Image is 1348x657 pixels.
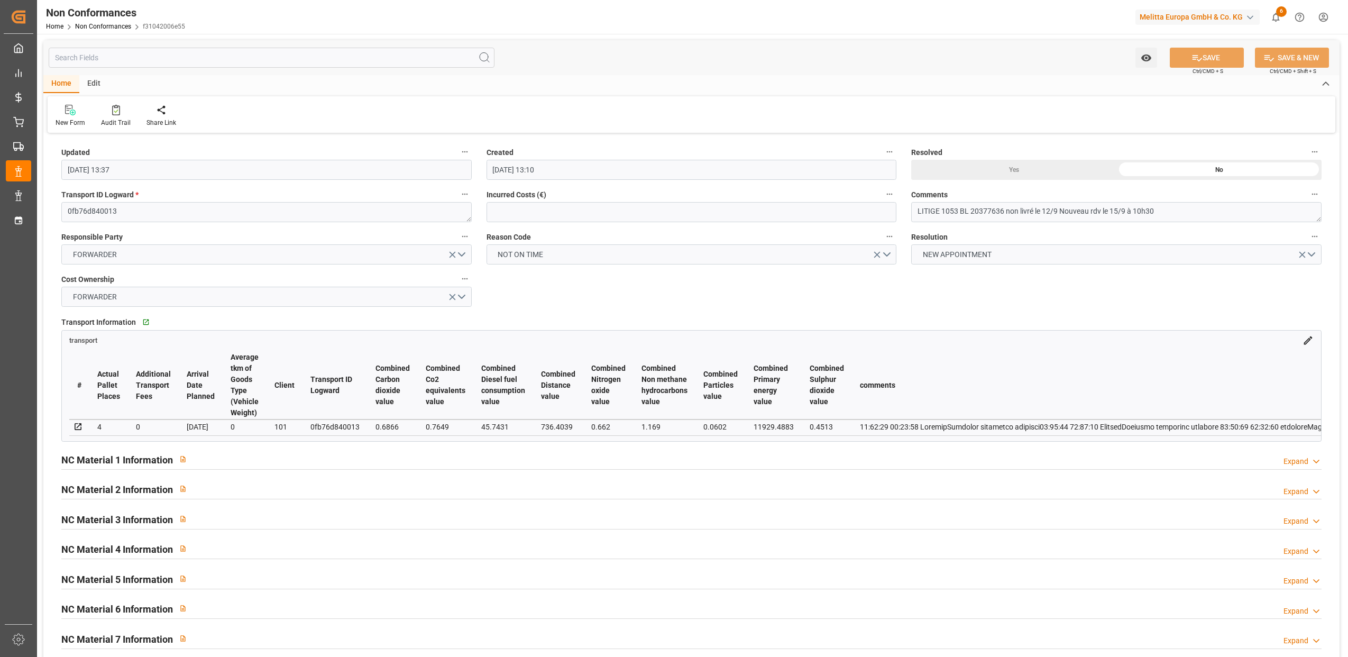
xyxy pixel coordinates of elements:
[1135,7,1264,27] button: Melitta Europa GmbH & Co. KG
[1135,10,1260,25] div: Melitta Europa GmbH & Co. KG
[49,48,494,68] input: Search Fields
[56,118,85,127] div: New Form
[1283,576,1308,587] div: Expand
[1170,48,1244,68] button: SAVE
[61,274,114,285] span: Cost Ownership
[1283,546,1308,557] div: Expand
[173,628,193,649] button: View description
[911,244,1322,264] button: open menu
[810,421,844,433] div: 0.4513
[43,75,79,93] div: Home
[1116,160,1322,180] div: No
[703,421,738,433] div: 0.0602
[533,351,583,419] th: Combined Distance value
[267,351,302,419] th: Client
[61,453,173,467] h2: NC Material 1 Information
[61,572,173,587] h2: NC Material 5 Information
[1270,67,1316,75] span: Ctrl/CMD + Shift + S
[802,351,852,419] th: Combined Sulphur dioxide value
[1135,48,1157,68] button: open menu
[146,118,176,127] div: Share Link
[89,351,128,419] th: Actual Pallet Places
[61,189,139,200] span: Transport ID Logward
[883,187,896,201] button: Incurred Costs (€)
[61,147,90,158] span: Updated
[97,421,120,433] div: 4
[61,232,123,243] span: Responsible Party
[274,421,295,433] div: 101
[1283,486,1308,497] div: Expand
[61,482,173,497] h2: NC Material 2 Information
[46,5,185,21] div: Non Conformances
[487,189,546,200] span: Incurred Costs (€)
[1283,516,1308,527] div: Expand
[481,421,525,433] div: 45.7431
[68,291,122,303] span: FORWARDER
[79,75,108,93] div: Edit
[634,351,695,419] th: Combined Non methane hydrocarbons value
[487,147,513,158] span: Created
[173,569,193,589] button: View description
[75,23,131,30] a: Non Conformances
[487,244,897,264] button: open menu
[492,249,548,260] span: NOT ON TIME
[883,230,896,243] button: Reason Code
[695,351,746,419] th: Combined Particles value
[61,244,472,264] button: open menu
[310,421,360,433] div: 0fb76d840013
[368,351,418,419] th: Combined Carbon dioxide value
[458,230,472,243] button: Responsible Party
[173,449,193,469] button: View description
[61,602,173,616] h2: NC Material 6 Information
[1193,67,1223,75] span: Ctrl/CMD + S
[911,202,1322,222] textarea: LITIGE 1053 BL 20377636 non livré le 12/9 Nouveau rdv le 15/9 à 10h30
[426,421,465,433] div: 0.7649
[136,421,171,433] div: 0
[61,317,136,328] span: Transport Information
[68,249,122,260] span: FORWARDER
[1308,230,1322,243] button: Resolution
[61,632,173,646] h2: NC Material 7 Information
[302,351,368,419] th: Transport ID Logward
[911,160,1116,180] div: Yes
[61,542,173,556] h2: NC Material 4 Information
[591,421,626,433] div: 0.662
[173,598,193,618] button: View description
[746,351,802,419] th: Combined Primary energy value
[641,421,687,433] div: 1.169
[1283,606,1308,617] div: Expand
[911,147,942,158] span: Resolved
[128,351,179,419] th: Additional Transport Fees
[883,145,896,159] button: Created
[418,351,473,419] th: Combined Co2 equivalents value
[754,421,794,433] div: 11929.4883
[231,421,259,433] div: 0
[187,421,215,433] div: [DATE]
[583,351,634,419] th: Combined Nitrogen oxide value
[69,335,97,344] a: transport
[911,189,948,200] span: Comments
[61,287,472,307] button: open menu
[911,232,948,243] span: Resolution
[458,272,472,286] button: Cost Ownership
[458,145,472,159] button: Updated
[1283,456,1308,467] div: Expand
[541,421,575,433] div: 736.4039
[473,351,533,419] th: Combined Diesel fuel consumption value
[1308,145,1322,159] button: Resolved
[1276,6,1287,17] span: 6
[46,23,63,30] a: Home
[61,513,173,527] h2: NC Material 3 Information
[101,118,131,127] div: Audit Trail
[1288,5,1312,29] button: Help Center
[1308,187,1322,201] button: Comments
[179,351,223,419] th: Arrival Date Planned
[1264,5,1288,29] button: show 6 new notifications
[173,479,193,499] button: View description
[375,421,410,433] div: 0.6866
[487,160,897,180] input: DD-MM-YYYY HH:MM
[69,351,89,419] th: #
[173,539,193,559] button: View description
[918,249,997,260] span: NEW APPOINTMENT
[61,160,472,180] input: DD-MM-YYYY HH:MM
